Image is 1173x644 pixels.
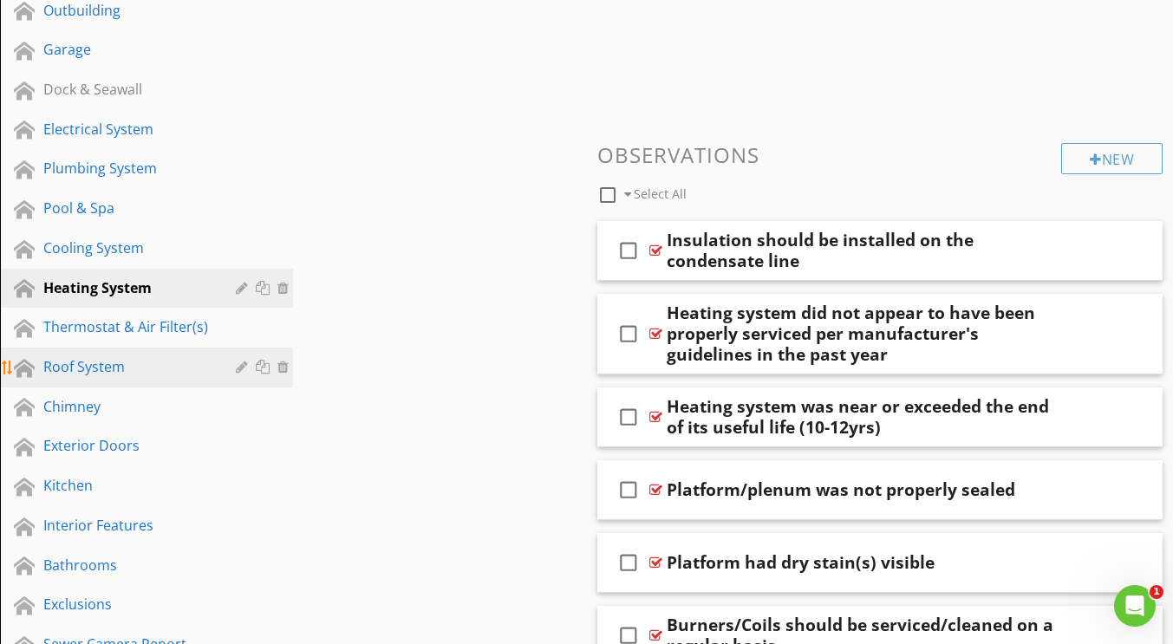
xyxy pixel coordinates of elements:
[667,230,1065,271] div: Insulation should be installed on the condensate line
[1114,585,1156,627] iframe: Intercom live chat
[43,39,211,60] div: Garage
[43,277,211,298] div: Heating System
[615,313,642,355] i: check_box_outline_blank
[43,158,211,179] div: Plumbing System
[43,79,211,100] div: Dock & Seawall
[1150,585,1163,599] span: 1
[43,475,211,496] div: Kitchen
[43,237,211,258] div: Cooling System
[667,552,935,573] div: Platform had dry stain(s) visible
[615,230,642,271] i: check_box_outline_blank
[43,594,211,615] div: Exclusions
[597,143,1163,166] h3: Observations
[43,555,211,576] div: Bathrooms
[43,198,211,218] div: Pool & Spa
[43,396,211,417] div: Chimney
[615,469,642,511] i: check_box_outline_blank
[667,479,1015,500] div: Platform/plenum was not properly sealed
[634,185,687,202] span: Select All
[615,542,642,583] i: check_box_outline_blank
[667,302,1065,365] div: Heating system did not appear to have been properly serviced per manufacturer's guidelines in the...
[1061,143,1163,174] div: New
[43,356,211,377] div: Roof System
[43,515,211,536] div: Interior Features
[43,119,211,140] div: Electrical System
[667,396,1065,438] div: Heating system was near or exceeded the end of its useful life (10-12yrs)
[615,396,642,438] i: check_box_outline_blank
[43,435,211,456] div: Exterior Doors
[43,316,211,337] div: Thermostat & Air Filter(s)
